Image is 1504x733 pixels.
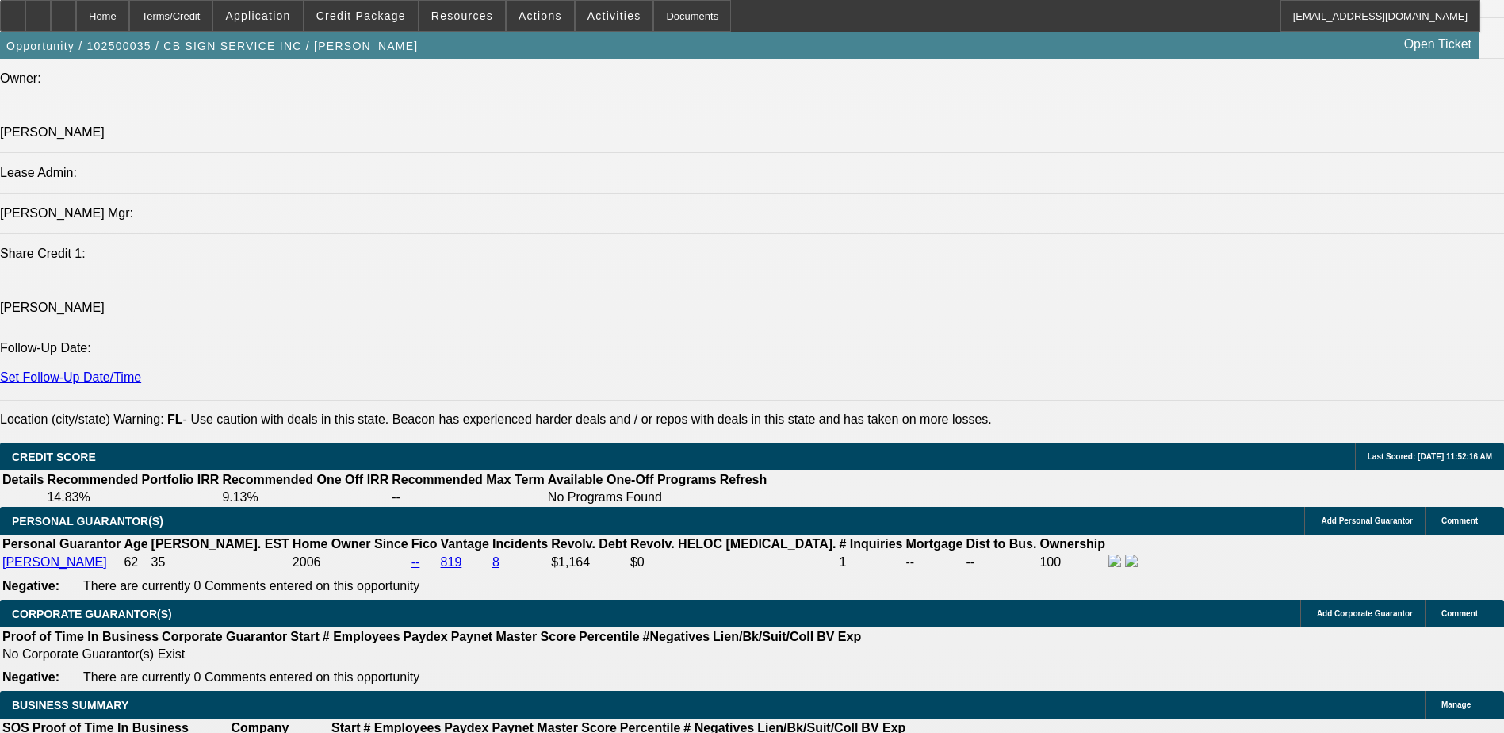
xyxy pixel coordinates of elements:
b: Revolv. HELOC [MEDICAL_DATA]. [630,537,836,551]
span: Opportunity / 102500035 / CB SIGN SERVICE INC / [PERSON_NAME] [6,40,419,52]
a: 8 [492,555,499,569]
span: Activities [587,10,641,22]
td: 35 [151,554,290,571]
td: 100 [1039,554,1106,571]
b: Start [290,630,319,643]
a: 819 [441,555,462,569]
span: Comment [1441,516,1478,525]
b: Vantage [441,537,489,551]
span: Add Personal Guarantor [1321,516,1413,525]
button: Actions [507,1,574,31]
td: No Programs Found [547,489,718,505]
span: Actions [519,10,562,22]
button: Application [213,1,302,31]
td: -- [966,554,1038,571]
b: Paynet Master Score [451,630,576,643]
b: Fico [411,537,438,551]
b: Age [124,537,147,551]
b: Lien/Bk/Suit/Coll [713,630,813,643]
th: Recommended Max Term [391,472,545,488]
th: Refresh [719,472,768,488]
th: Details [2,472,44,488]
b: # Employees [323,630,400,643]
img: linkedin-icon.png [1125,555,1138,567]
th: Recommended One Off IRR [221,472,389,488]
b: Paydex [404,630,448,643]
td: -- [905,554,964,571]
label: - Use caution with deals in this state. Beacon has experienced harder deals and / or repos with d... [167,413,992,426]
b: Corporate Guarantor [162,630,287,643]
td: 1 [838,554,903,571]
b: FL [167,413,183,426]
b: Negative: [2,670,59,684]
a: [PERSON_NAME] [2,555,107,569]
span: There are currently 0 Comments entered on this opportunity [83,670,419,684]
td: $0 [630,554,837,571]
b: Negative: [2,579,59,593]
td: 9.13% [221,489,389,505]
span: Credit Package [316,10,406,22]
a: -- [411,555,420,569]
b: Home Owner Since [293,537,408,551]
b: [PERSON_NAME]. EST [151,537,289,551]
th: Proof of Time In Business [2,629,159,645]
span: Application [225,10,290,22]
td: -- [391,489,545,505]
span: BUSINESS SUMMARY [12,699,128,712]
b: Personal Guarantor [2,537,121,551]
a: Open Ticket [1398,31,1478,58]
b: # Inquiries [839,537,902,551]
span: There are currently 0 Comments entered on this opportunity [83,579,419,593]
button: Resources [419,1,505,31]
b: Mortgage [906,537,963,551]
td: 62 [123,554,148,571]
span: CORPORATE GUARANTOR(S) [12,608,172,620]
span: CREDIT SCORE [12,451,96,463]
span: 2006 [293,555,321,569]
span: Manage [1441,700,1471,709]
b: Ownership [1039,537,1105,551]
b: Incidents [492,537,548,551]
th: Recommended Portfolio IRR [46,472,220,488]
span: Resources [431,10,493,22]
span: Last Scored: [DATE] 11:52:16 AM [1368,452,1492,461]
b: Percentile [579,630,639,643]
b: #Negatives [643,630,710,643]
b: Revolv. Debt [551,537,627,551]
b: Dist to Bus. [966,537,1037,551]
b: BV Exp [817,630,861,643]
button: Credit Package [304,1,418,31]
button: Activities [576,1,653,31]
td: No Corporate Guarantor(s) Exist [2,647,868,662]
td: 14.83% [46,489,220,505]
td: $1,164 [550,554,628,571]
span: Add Corporate Guarantor [1317,609,1413,618]
img: facebook-icon.png [1108,555,1121,567]
th: Available One-Off Programs [547,472,718,488]
span: PERSONAL GUARANTOR(S) [12,515,163,528]
span: Comment [1441,609,1478,618]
